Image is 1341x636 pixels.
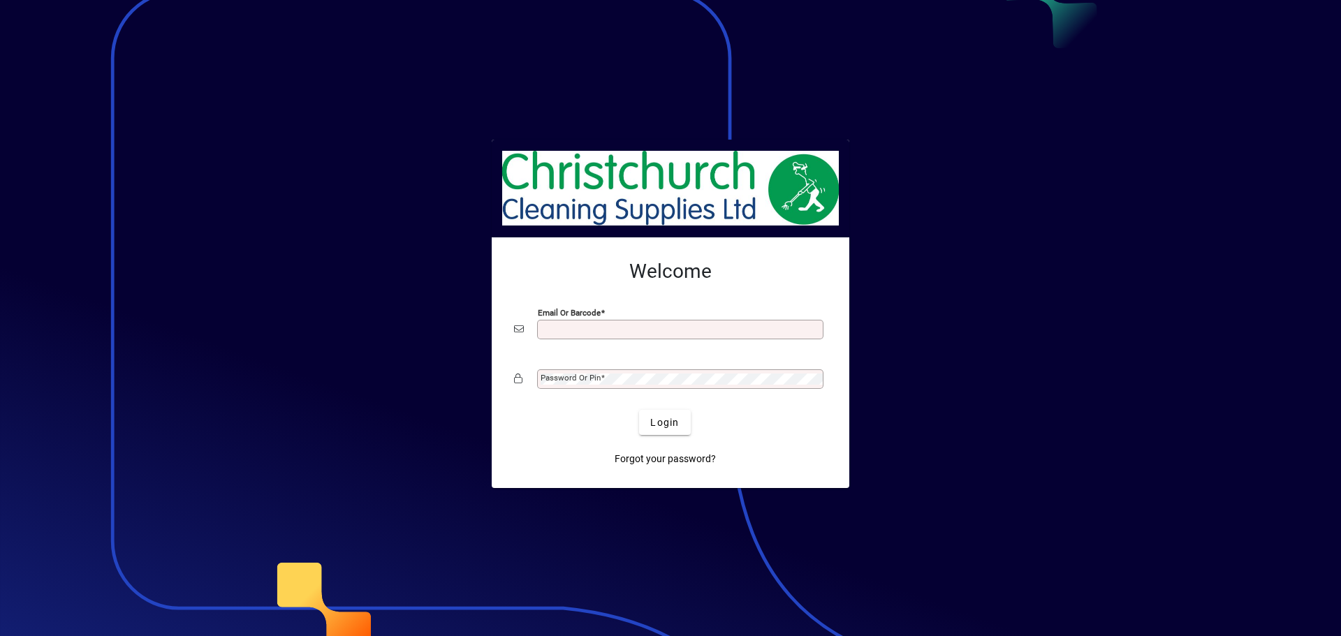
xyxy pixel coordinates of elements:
[639,410,690,435] button: Login
[650,415,679,430] span: Login
[514,260,827,283] h2: Welcome
[609,446,721,471] a: Forgot your password?
[541,373,601,383] mat-label: Password or Pin
[538,308,601,318] mat-label: Email or Barcode
[615,452,716,466] span: Forgot your password?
